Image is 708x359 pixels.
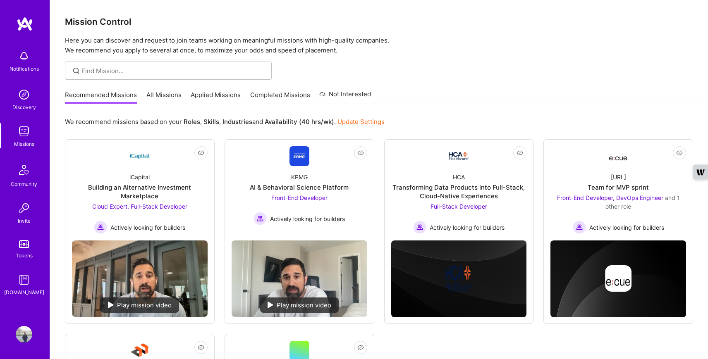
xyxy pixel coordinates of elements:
i: icon EyeClosed [676,150,683,156]
b: Skills [203,118,219,126]
a: Recommended Missions [65,90,137,104]
img: teamwork [16,123,32,140]
img: bell [16,48,32,64]
i: icon SearchGrey [72,66,81,76]
i: icon EyeClosed [357,150,364,156]
img: Community [14,160,34,180]
img: Actively looking for builders [254,212,267,225]
div: Building an Alternative Investment Marketplace [72,183,208,200]
img: Invite [16,200,32,216]
img: logo [17,17,33,31]
img: Actively looking for builders [413,221,426,234]
div: iCapital [129,173,150,181]
img: Company Logo [449,152,469,160]
a: Not Interested [319,89,371,104]
b: Roles [184,118,200,126]
img: Company Logo [289,146,309,166]
b: Availability (40 hrs/wk) [265,118,334,126]
div: Missions [14,140,34,148]
i: icon EyeClosed [198,150,204,156]
img: cover [550,240,686,317]
div: [DOMAIN_NAME] [4,288,44,297]
div: Tokens [16,251,33,260]
i: icon EyeClosed [357,344,364,351]
div: Discovery [12,103,36,112]
div: Community [11,180,37,188]
a: Update Settings [337,118,385,126]
a: Company LogoiCapitalBuilding an Alternative Investment MarketplaceCloud Expert, Full-Stack Develo... [72,146,208,234]
div: Play mission video [100,297,179,313]
div: Invite [18,216,31,225]
img: Company logo [445,265,472,292]
a: Completed Missions [250,90,310,104]
i: icon EyeClosed [517,150,523,156]
span: Full-Stack Developer [431,203,487,210]
div: Transforming Data Products into Full-Stack, Cloud-Native Experiences [391,183,527,200]
span: Cloud Expert, Full-Stack Developer [92,203,187,210]
span: Actively looking for builders [270,214,345,223]
a: Applied Missions [191,90,241,104]
img: discovery [16,86,32,103]
img: guide book [16,271,32,288]
a: Company LogoKPMGAI & Behavioral Science PlatformFront-End Developer Actively looking for builders... [232,146,367,234]
span: Actively looking for builders [589,223,664,232]
img: Company Logo [130,146,150,166]
span: Front-End Developer [271,194,328,201]
img: Company Logo [608,149,628,164]
span: Front-End Developer, DevOps Engineer [557,194,663,201]
div: KPMG [291,173,308,181]
i: icon EyeClosed [198,344,204,351]
div: Notifications [10,64,39,73]
img: No Mission [232,240,367,316]
a: Company LogoHCATransforming Data Products into Full-Stack, Cloud-Native ExperiencesFull-Stack Dev... [391,146,527,234]
a: User Avatar [14,326,34,342]
div: [URL] [611,173,626,181]
img: No Mission [72,240,208,316]
b: Industries [222,118,252,126]
a: Company Logo[URL]Team for MVP sprintFront-End Developer, DevOps Engineer and 1 other roleActively... [550,146,686,234]
img: Actively looking for builders [573,221,586,234]
span: Actively looking for builders [110,223,185,232]
img: play [268,302,273,308]
a: All Missions [146,90,182,104]
img: User Avatar [16,326,32,342]
h3: Mission Control [65,17,693,27]
div: AI & Behavioral Science Platform [250,183,349,192]
div: Play mission video [260,297,339,313]
img: play [108,302,114,308]
img: cover [391,240,527,317]
img: Actively looking for builders [94,221,107,234]
img: Company logo [605,265,631,292]
div: Team for MVP sprint [588,183,649,192]
p: We recommend missions based on your , , and . [65,117,385,126]
div: HCA [453,173,465,181]
img: tokens [19,240,29,248]
p: Here you can discover and request to join teams working on meaningful missions with high-quality ... [65,36,693,55]
span: Actively looking for builders [430,223,505,232]
input: Find Mission... [81,67,265,75]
